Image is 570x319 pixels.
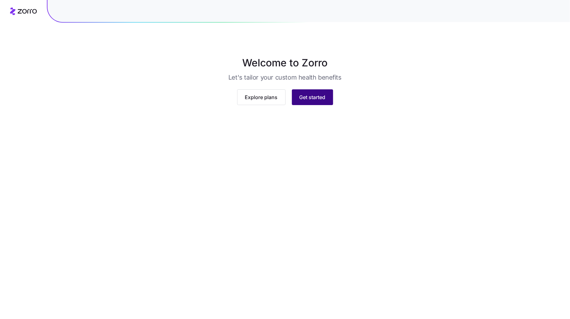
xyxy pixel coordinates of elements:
[228,73,342,82] h3: Let's tailor your custom health benefits
[299,101,326,109] span: Get started
[129,55,441,70] h1: Welcome to Zorro
[245,101,278,109] span: Explore plans
[154,84,416,92] img: stellaHeroImage
[292,97,333,113] button: Get started
[237,97,286,113] button: Explore plans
